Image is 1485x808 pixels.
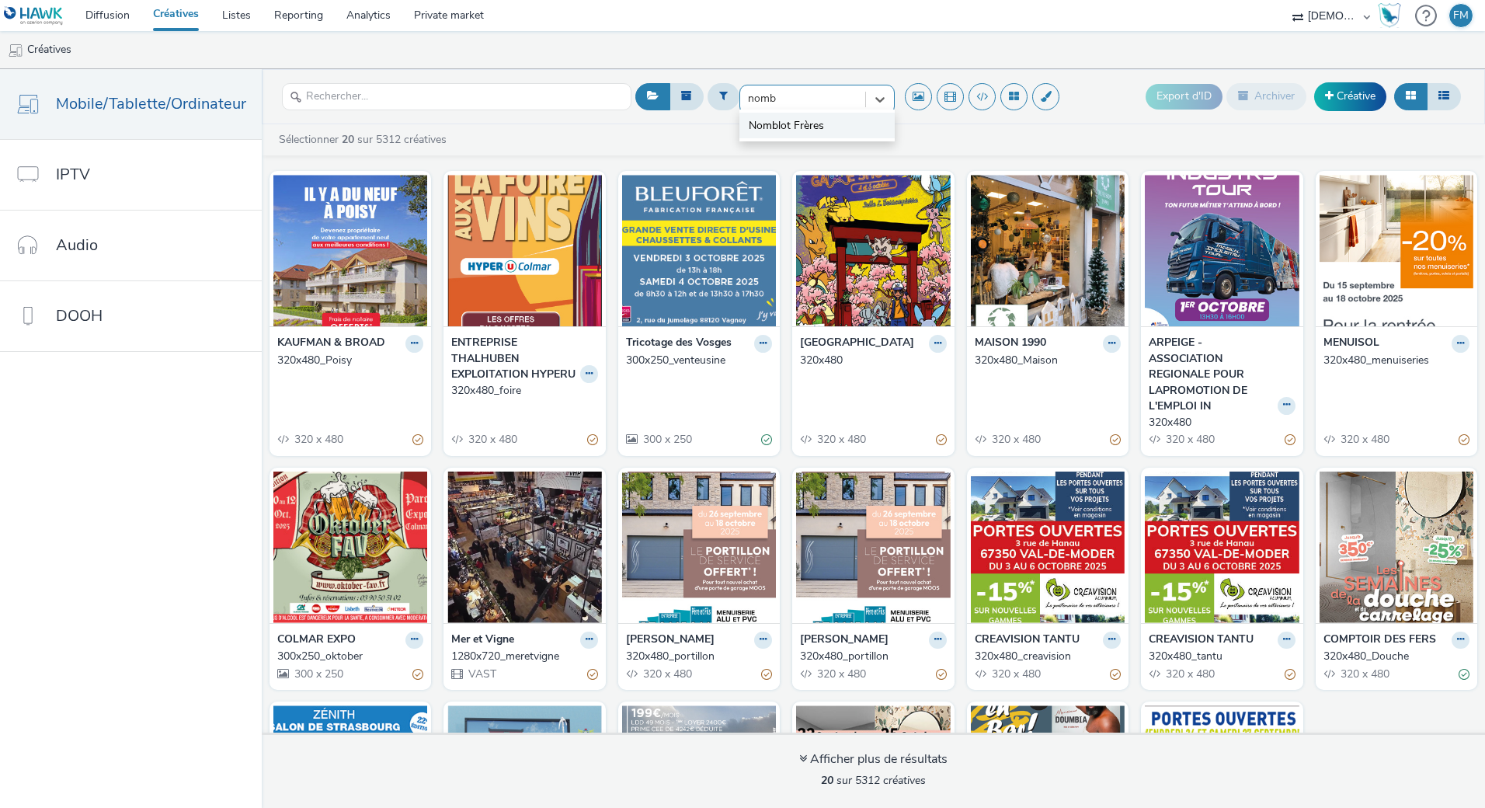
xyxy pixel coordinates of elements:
div: Valide [1459,667,1469,683]
span: IPTV [56,163,90,186]
a: 320x480_tantu [1149,649,1295,664]
img: 320x480_Maison visual [971,175,1125,326]
strong: 20 [821,773,833,788]
strong: COLMAR EXPO [277,632,356,650]
div: 320x480_portillon [626,649,766,664]
strong: Mer et Vigne [451,632,514,650]
strong: MENUISOL [1323,335,1379,353]
span: VAST [467,667,496,681]
img: 320x480 visual [1145,175,1299,326]
span: 320 x 480 [816,432,866,447]
img: 320x480_foire visual [447,175,601,326]
div: Partiellement valide [412,432,423,448]
div: 320x480 [800,353,940,368]
img: 320x480 visual [796,175,950,326]
button: Grille [1394,83,1428,110]
div: Partiellement valide [1285,667,1295,683]
span: 320 x 480 [1339,432,1389,447]
strong: [GEOGRAPHIC_DATA] [800,335,914,353]
strong: 20 [342,132,354,147]
a: 320x480_foire [451,383,597,399]
span: 320 x 480 [1164,432,1215,447]
a: Sélectionner sur 5312 créatives [277,132,453,147]
div: Partiellement valide [936,432,947,448]
button: Export d'ID [1146,84,1222,109]
img: 320x480_portillon visual [622,472,776,623]
span: 320 x 480 [467,432,517,447]
div: 1280x720_meretvigne [451,649,591,664]
a: 320x480_portillon [626,649,772,664]
span: Nomblot Frères [749,118,824,134]
span: 320 x 480 [1164,667,1215,681]
img: 320x480_tantu visual [1145,472,1299,623]
div: 320x480_Poisy [277,353,417,368]
img: undefined Logo [4,6,64,26]
strong: KAUFMAN & BROAD [277,335,385,353]
div: 320x480_menuiseries [1323,353,1463,368]
img: 320x480_Poisy visual [273,175,427,326]
span: DOOH [56,305,103,327]
div: Partiellement valide [761,667,772,683]
img: 320x480_menuiseries visual [1320,175,1473,326]
strong: CREAVISION TANTU [1149,632,1254,650]
a: 320x480_creavision [975,649,1121,664]
img: 320x480_portillon visual [796,472,950,623]
strong: ENTREPRISE THALHUBEN EXPLOITATION HYPERU [451,335,576,382]
a: 300x250_venteusine [626,353,772,368]
div: Partiellement valide [1110,432,1121,448]
a: 300x250_oktober [277,649,423,664]
div: Hawk Academy [1378,3,1401,28]
input: Rechercher... [282,83,631,110]
div: 320x480_Maison [975,353,1115,368]
a: 320x480 [1149,415,1295,430]
a: 320x480_Douche [1323,649,1469,664]
a: 320x480_Maison [975,353,1121,368]
a: Hawk Academy [1378,3,1407,28]
span: 320 x 480 [1339,667,1389,681]
div: Partiellement valide [587,667,598,683]
div: 320x480_tantu [1149,649,1289,664]
a: 320x480_Poisy [277,353,423,368]
span: 320 x 480 [816,667,866,681]
div: 320x480_creavision [975,649,1115,664]
button: Liste [1427,83,1461,110]
img: 320x480_Douche visual [1320,472,1473,623]
strong: CREAVISION TANTU [975,632,1080,650]
img: 1280x720_meretvigne visual [447,472,601,623]
div: Partiellement valide [936,667,947,683]
img: mobile [8,43,23,58]
a: Créative [1314,82,1386,110]
div: Partiellement valide [587,432,598,448]
span: 320 x 480 [293,432,343,447]
div: FM [1453,4,1469,27]
strong: COMPTOIR DES FERS [1323,632,1436,650]
div: 300x250_oktober [277,649,417,664]
div: 320x480_portillon [800,649,940,664]
a: 320x480_menuiseries [1323,353,1469,368]
span: Audio [56,234,98,256]
div: 320x480 [1149,415,1289,430]
span: 320 x 480 [990,432,1041,447]
a: 320x480 [800,353,946,368]
img: 300x250_venteusine visual [622,175,776,326]
div: Partiellement valide [1285,432,1295,448]
span: 300 x 250 [293,667,343,681]
span: 320 x 480 [642,667,692,681]
span: 320 x 480 [990,667,1041,681]
span: sur 5312 créatives [821,773,926,788]
strong: MAISON 1990 [975,335,1046,353]
div: Partiellement valide [412,667,423,683]
img: 320x480_creavision visual [971,472,1125,623]
a: 320x480_portillon [800,649,946,664]
strong: [PERSON_NAME] [626,632,715,650]
div: Partiellement valide [1459,432,1469,448]
span: Mobile/Tablette/Ordinateur [56,92,246,115]
div: 320x480_Douche [1323,649,1463,664]
div: Afficher plus de résultats [799,751,948,768]
a: 1280x720_meretvigne [451,649,597,664]
strong: [PERSON_NAME] [800,632,889,650]
div: Partiellement valide [1110,667,1121,683]
div: 320x480_foire [451,383,591,399]
div: Valide [761,432,772,448]
strong: Tricotage des Vosges [626,335,732,353]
